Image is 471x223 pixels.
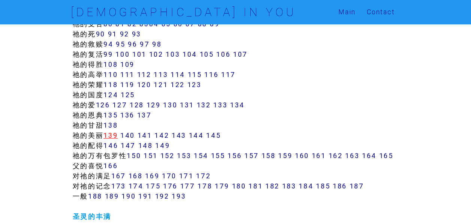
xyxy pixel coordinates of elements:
[129,172,143,180] a: 168
[295,151,309,160] a: 160
[182,50,197,59] a: 104
[197,182,212,190] a: 178
[146,182,160,190] a: 175
[149,50,163,59] a: 102
[103,60,118,69] a: 108
[132,50,147,59] a: 101
[154,80,168,89] a: 121
[244,151,259,160] a: 157
[138,192,153,200] a: 191
[120,60,135,69] a: 109
[312,151,326,160] a: 161
[103,121,118,130] a: 138
[103,131,118,140] a: 139
[210,20,219,28] a: 89
[265,182,280,190] a: 182
[138,141,153,150] a: 148
[103,40,113,48] a: 94
[103,111,118,119] a: 135
[111,182,126,190] a: 173
[121,192,136,200] a: 190
[162,172,176,180] a: 170
[103,50,113,59] a: 99
[115,20,125,28] a: 81
[439,189,465,217] iframe: Chat
[188,70,202,79] a: 115
[127,20,137,28] a: 82
[137,111,152,119] a: 137
[221,70,236,79] a: 117
[121,141,136,150] a: 147
[116,40,125,48] a: 95
[112,101,127,109] a: 127
[179,172,194,180] a: 171
[132,30,141,38] a: 93
[170,80,185,89] a: 122
[204,70,218,79] a: 116
[170,70,185,79] a: 114
[230,101,245,109] a: 134
[278,151,292,160] a: 159
[88,192,102,200] a: 188
[189,131,204,140] a: 144
[187,80,202,89] a: 123
[180,101,194,109] a: 131
[108,30,117,38] a: 91
[138,131,152,140] a: 141
[177,151,191,160] a: 153
[206,131,221,140] a: 145
[137,70,151,79] a: 112
[140,40,150,48] a: 97
[197,101,211,109] a: 132
[96,101,110,109] a: 126
[262,151,276,160] a: 158
[120,80,135,89] a: 119
[149,20,159,28] a: 84
[111,172,126,180] a: 167
[160,151,175,160] a: 152
[129,182,144,190] a: 174
[248,182,263,190] a: 181
[163,101,177,109] a: 130
[227,151,242,160] a: 156
[185,20,195,28] a: 87
[180,182,195,190] a: 177
[128,40,137,48] a: 96
[172,131,186,140] a: 143
[211,151,225,160] a: 155
[137,80,151,89] a: 120
[73,212,111,221] a: 圣灵的丰满
[233,50,248,59] a: 107
[215,182,229,190] a: 179
[328,151,342,160] a: 162
[232,182,246,190] a: 180
[127,151,141,160] a: 150
[213,101,227,109] a: 133
[139,20,149,28] a: 83
[120,30,129,38] a: 92
[96,30,105,38] a: 90
[161,20,171,28] a: 85
[216,50,230,59] a: 106
[103,90,118,99] a: 124
[152,40,161,48] a: 98
[196,172,211,180] a: 172
[194,151,208,160] a: 154
[120,131,135,140] a: 140
[155,192,169,200] a: 192
[105,192,119,200] a: 189
[349,182,364,190] a: 187
[103,141,118,150] a: 146
[345,151,359,160] a: 163
[120,111,135,119] a: 136
[120,70,135,79] a: 111
[172,192,186,200] a: 193
[154,131,169,140] a: 142
[103,161,118,170] a: 166
[163,182,178,190] a: 176
[166,50,180,59] a: 103
[379,151,393,160] a: 165
[130,101,144,109] a: 128
[144,151,158,160] a: 151
[103,80,118,89] a: 118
